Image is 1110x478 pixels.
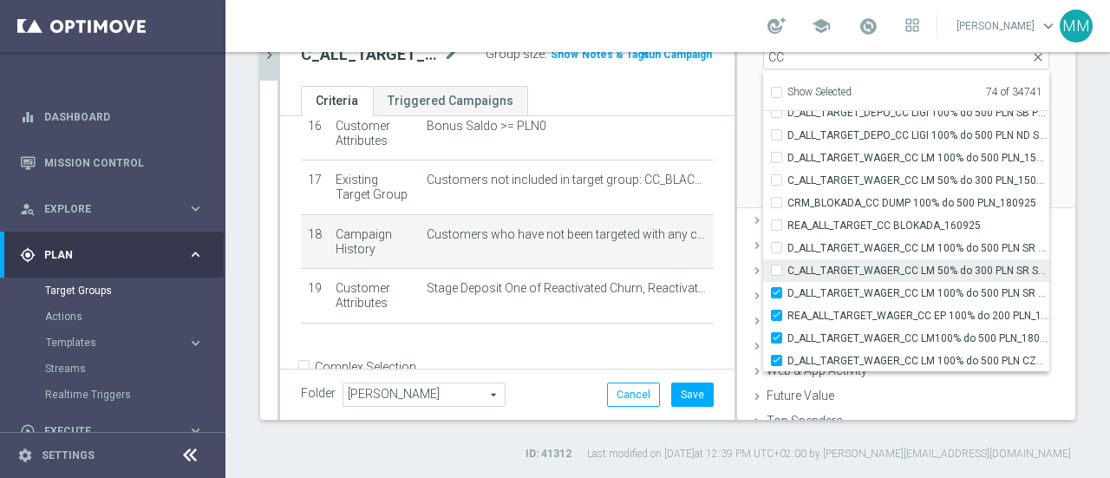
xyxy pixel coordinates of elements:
div: Execute [20,423,187,439]
a: Actions [45,310,180,324]
button: Notes & Tags [580,45,651,64]
span: Execute [44,426,187,436]
i: settings [17,448,33,463]
div: Realtime Triggers [45,382,224,408]
div: Plan [20,247,187,263]
label: : [545,47,547,62]
button: play_circle_outline Execute keyboard_arrow_right [19,424,205,438]
a: Mission Control [44,140,204,186]
span: D_ALL_TARGET_WAGER_CC LM100% do 500 PLN_180925 [787,331,1049,345]
i: keyboard_arrow_right [187,335,204,351]
span: D_ALL_TARGET_DEPO_CC LIGI 100% do 500 PLN SB PUSH_120925 [787,106,1049,120]
td: Existing Target Group [329,160,420,215]
span: Plan [44,250,187,260]
span: D_ALL_TARGET_WAGER_CC LM 100% do 500 PLN SR SMS 2_150925 [787,286,1049,300]
div: Target Groups [45,278,224,304]
button: Templates keyboard_arrow_right [45,336,205,350]
a: Settings [42,450,95,461]
span: CRM_BLOKADA_CC DUMP 100% do 500 PLN_180925 [787,196,1049,210]
a: Triggered Campaigns [373,86,528,116]
a: Realtime Triggers [45,388,180,402]
button: Save [671,383,714,407]
i: chevron_right [261,47,277,63]
label: ID: 41312 [526,447,571,462]
td: 18 [301,214,329,269]
label: Complex Selection [315,359,416,376]
div: Streams [45,356,224,382]
i: mode_edit [444,44,460,65]
td: Customer Attributes [329,269,420,324]
span: Stage Deposit One of Reactivated Churn, Reactivated Dump [427,281,707,296]
span: C_ALL_TARGET_WAGER_CC LM 50% do 300 PLN_150925 [787,174,1049,187]
span: REA_ALL_TARGET_CC BLOKADA_160925 [787,219,1049,232]
i: keyboard_arrow_right [187,200,204,217]
span: 74 of 34741 [852,86,1042,101]
span: D_ALL_TARGET_WAGER_CC LM 100% do 500 PLN SR SMS_150925 [787,241,1049,255]
label: Last modified on [DATE] at 12:39 PM UTC+02:00 by [PERSON_NAME][EMAIL_ADDRESS][DOMAIN_NAME] [587,447,1071,462]
i: play_circle_outline [20,423,36,439]
div: Actions [45,304,224,330]
label: Group size [486,47,545,62]
span: keyboard_arrow_down [1039,16,1058,36]
span: Templates [46,337,170,348]
button: Run Campaign [640,45,714,64]
label: Folder [301,386,336,401]
span: school [812,16,831,36]
div: Templates [45,330,224,356]
a: [PERSON_NAME]keyboard_arrow_down [955,13,1060,39]
i: keyboard_arrow_right [187,246,204,263]
span: Web & App Activity [767,363,867,377]
div: Explore [20,201,187,217]
td: 19 [301,269,329,324]
span: Show Selected [787,86,852,98]
span: Bonus Saldo >= PLN0 [427,119,546,134]
span: C_ALL_TARGET_WAGER_CC LM 50% do 300 PLN SR SMS_150925 [787,264,1049,278]
td: 16 [301,106,329,160]
input: Quick find [763,45,1049,69]
button: equalizer Dashboard [19,110,205,124]
span: D_ALL_TARGET_WAGER_CC LM 100% do 500 PLN_150925 [787,151,1049,165]
a: Streams [45,362,180,376]
button: chevron_right [260,29,277,81]
div: Templates [46,337,187,348]
button: Mission Control [19,156,205,170]
span: Show [551,49,578,61]
span: D_ALL_TARGET_WAGER_CC LM 100% do 500 PLN CZW PUSH_150925 [787,354,1049,368]
span: REA_ALL_TARGET_WAGER_CC EP 100% do 200 PLN_180925 [787,309,1049,323]
a: Criteria [301,86,373,116]
span: Future Value [767,389,834,403]
td: Customer Attributes [329,106,420,160]
div: Mission Control [20,140,204,186]
i: keyboard_arrow_right [187,422,204,439]
span: Explore [44,204,187,214]
button: gps_fixed Plan keyboard_arrow_right [19,248,205,262]
h2: C_ALL_TARGET_CASHBACK_CC LM 100% do 200 PLN_250925 [301,44,441,65]
span: close [1031,50,1045,64]
td: 17 [301,160,329,215]
div: MM [1060,10,1093,43]
span: Customers who have not been targeted with any campaign while a member of one or more of the 60 sp... [427,227,707,242]
td: Campaign History [329,214,420,269]
a: Dashboard [44,94,204,140]
span: Customers not included in target group: CC_BLACK_LIST [427,173,707,187]
button: Cancel [607,383,660,407]
i: gps_fixed [20,247,36,263]
span: Top Spenders [767,414,843,428]
i: equalizer [20,109,36,125]
i: person_search [20,201,36,217]
div: Dashboard [20,94,204,140]
span: D_ALL_TARGET_DEPO_CC LIGI 100% do 500 PLN ND SMS_120925 [787,128,1049,142]
a: Target Groups [45,284,180,298]
button: person_search Explore keyboard_arrow_right [19,202,205,216]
